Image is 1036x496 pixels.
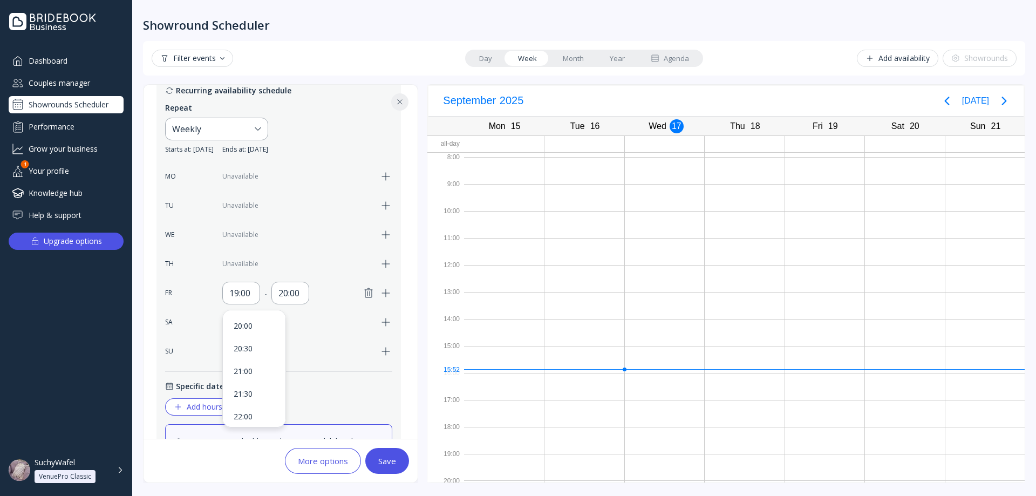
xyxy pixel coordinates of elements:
[222,201,373,210] div: Unavailable
[187,436,383,470] div: We recommend adding at least 10 availability slots so that couples can find a time to schedule a ...
[298,457,348,465] div: More options
[44,234,102,249] div: Upgrade options
[165,103,192,113] div: Repeat
[21,160,29,168] div: 1
[645,119,670,134] div: Wed
[9,52,124,70] a: Dashboard
[509,119,523,133] div: 15
[9,233,124,250] button: Upgrade options
[165,201,181,210] div: TU
[165,145,214,154] span: Starts at: [DATE]
[222,172,373,181] div: Unavailable
[670,119,684,133] div: 17
[9,206,124,224] a: Help & support
[9,74,124,92] a: Couples manager
[165,398,231,416] button: Add hours
[427,151,464,178] div: 8:00
[567,119,588,134] div: Tue
[222,145,268,154] span: Ends at: [DATE]
[234,389,275,399] div: 21:30
[597,51,638,66] a: Year
[9,118,124,135] div: Performance
[427,474,464,487] div: 20:00
[165,259,181,269] div: TH
[222,346,373,356] div: Unavailable
[427,366,464,393] div: 16:00
[9,162,124,180] a: Your profile1
[989,119,1003,133] div: 21
[427,447,464,474] div: 19:00
[427,232,464,259] div: 11:00
[285,448,361,474] button: More options
[234,321,275,331] div: 20:00
[152,50,233,67] button: Filter events
[967,119,989,134] div: Sun
[427,393,464,420] div: 17:00
[427,136,464,152] div: All-day
[651,53,689,64] div: Agenda
[466,51,505,66] a: Day
[9,96,124,113] a: Showrounds Scheduler
[222,230,373,240] div: Unavailable
[234,344,275,354] div: 20:30
[993,90,1015,112] button: Next page
[278,287,302,300] div: 20:00
[156,56,401,487] div: Availability
[9,459,30,481] img: dpr=1,fit=cover,g=face,w=48,h=48
[427,420,464,447] div: 18:00
[222,317,373,327] div: Unavailable
[165,317,181,327] div: SA
[234,412,275,422] div: 22:00
[9,140,124,158] a: Grow your business
[264,288,267,299] div: -
[427,339,464,366] div: 15:00
[486,119,509,134] div: Mon
[165,230,181,240] div: WE
[165,346,181,356] div: SU
[498,92,526,110] span: 2025
[165,172,181,181] div: MO
[143,17,270,32] div: Showround Scheduler
[588,119,602,133] div: 16
[943,50,1017,67] button: Showrounds
[160,54,224,63] div: Filter events
[951,54,1008,63] div: Showrounds
[982,444,1036,496] iframe: Chat Widget
[229,287,253,300] div: 19:00
[427,178,464,205] div: 9:00
[857,50,938,67] button: Add availability
[35,458,75,467] div: SuchyWafel
[222,259,373,269] div: Unavailable
[908,119,922,133] div: 20
[441,92,498,110] span: September
[165,85,392,96] div: Recurring availability schedule
[9,162,124,180] div: Your profile
[174,403,222,411] div: Add hours
[888,119,908,134] div: Sat
[437,92,530,110] button: September2025
[427,259,464,286] div: 12:00
[748,119,762,133] div: 18
[378,457,396,465] div: Save
[9,184,124,202] a: Knowledge hub
[727,119,748,134] div: Thu
[427,312,464,339] div: 14:00
[505,51,550,66] a: Week
[234,366,275,376] div: 21:00
[39,472,91,481] div: VenuePro Classic
[865,54,930,63] div: Add availability
[165,288,181,298] div: FR
[165,381,392,392] div: Specific dates availability
[427,205,464,232] div: 10:00
[427,286,464,312] div: 13:00
[172,123,250,135] div: Weekly
[365,448,409,474] button: Save
[809,119,826,134] div: Fri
